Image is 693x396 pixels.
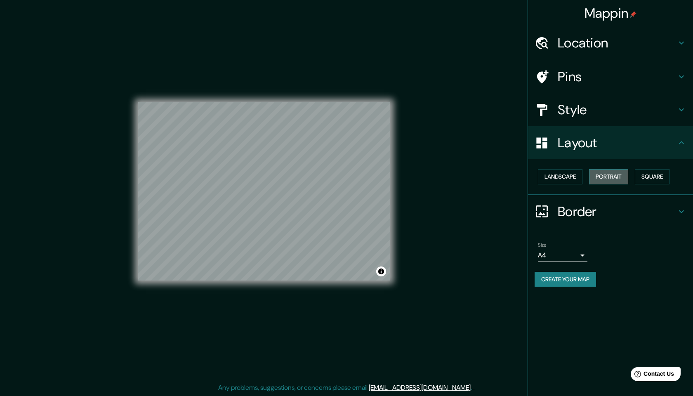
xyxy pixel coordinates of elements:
img: pin-icon.png [630,11,636,18]
div: Layout [528,126,693,159]
h4: Pins [558,68,676,85]
h4: Border [558,203,676,220]
canvas: Map [138,102,390,280]
button: Landscape [538,169,582,184]
div: Border [528,195,693,228]
h4: Mappin [585,5,637,21]
div: A4 [538,249,587,262]
iframe: Help widget launcher [620,364,684,387]
h4: Style [558,101,676,118]
p: Any problems, suggestions, or concerns please email . [218,383,472,393]
button: Square [635,169,669,184]
a: [EMAIL_ADDRESS][DOMAIN_NAME] [369,383,471,392]
button: Portrait [589,169,628,184]
div: Style [528,93,693,126]
div: . [472,383,473,393]
h4: Layout [558,134,676,151]
button: Toggle attribution [376,266,386,276]
div: Pins [528,60,693,93]
div: Location [528,26,693,59]
label: Size [538,241,547,248]
h4: Location [558,35,676,51]
button: Create your map [535,272,596,287]
div: . [473,383,475,393]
